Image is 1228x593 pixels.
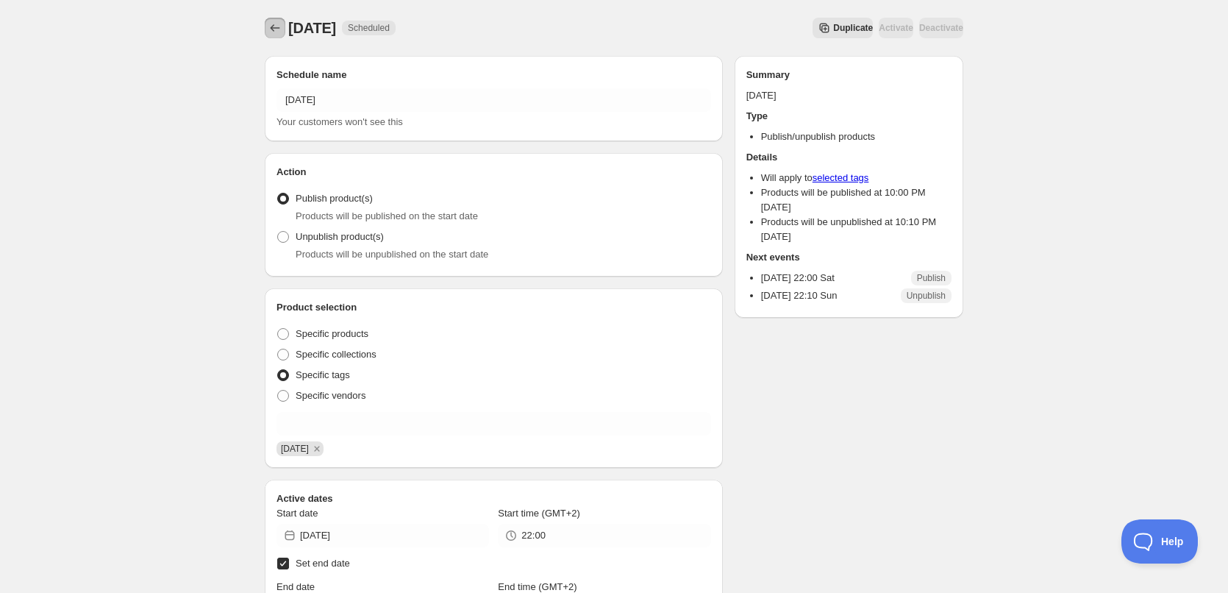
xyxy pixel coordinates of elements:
[907,290,946,302] span: Unpublish
[746,88,952,103] p: [DATE]
[276,116,403,127] span: Your customers won't see this
[276,165,711,180] h2: Action
[296,231,384,242] span: Unpublish product(s)
[296,210,478,221] span: Products will be published on the start date
[296,390,365,401] span: Specific vendors
[296,558,350,569] span: Set end date
[813,18,873,38] button: Secondary action label
[761,271,835,285] p: [DATE] 22:00 Sat
[296,193,373,204] span: Publish product(s)
[746,150,952,165] h2: Details
[296,369,350,380] span: Specific tags
[310,442,324,455] button: Remove 14/09/2025
[761,185,952,215] li: Products will be published at 10:00 PM [DATE]
[746,250,952,265] h2: Next events
[761,129,952,144] li: Publish/unpublish products
[276,300,711,315] h2: Product selection
[281,444,309,454] span: 14/09/2025
[761,215,952,244] li: Products will be unpublished at 10:10 PM [DATE]
[813,172,869,183] a: selected tags
[276,508,318,519] span: Start date
[276,68,711,82] h2: Schedule name
[288,20,336,36] span: [DATE]
[746,109,952,124] h2: Type
[276,581,315,592] span: End date
[276,491,711,506] h2: Active dates
[761,288,838,303] p: [DATE] 22:10 Sun
[296,249,488,260] span: Products will be unpublished on the start date
[296,328,368,339] span: Specific products
[1121,519,1199,564] iframe: Toggle Customer Support
[761,171,952,185] li: Will apply to
[498,581,576,592] span: End time (GMT+2)
[296,349,376,360] span: Specific collections
[746,68,952,82] h2: Summary
[917,272,946,284] span: Publish
[833,22,873,34] span: Duplicate
[498,508,580,519] span: Start time (GMT+2)
[348,22,390,34] span: Scheduled
[265,18,285,38] button: Schedules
